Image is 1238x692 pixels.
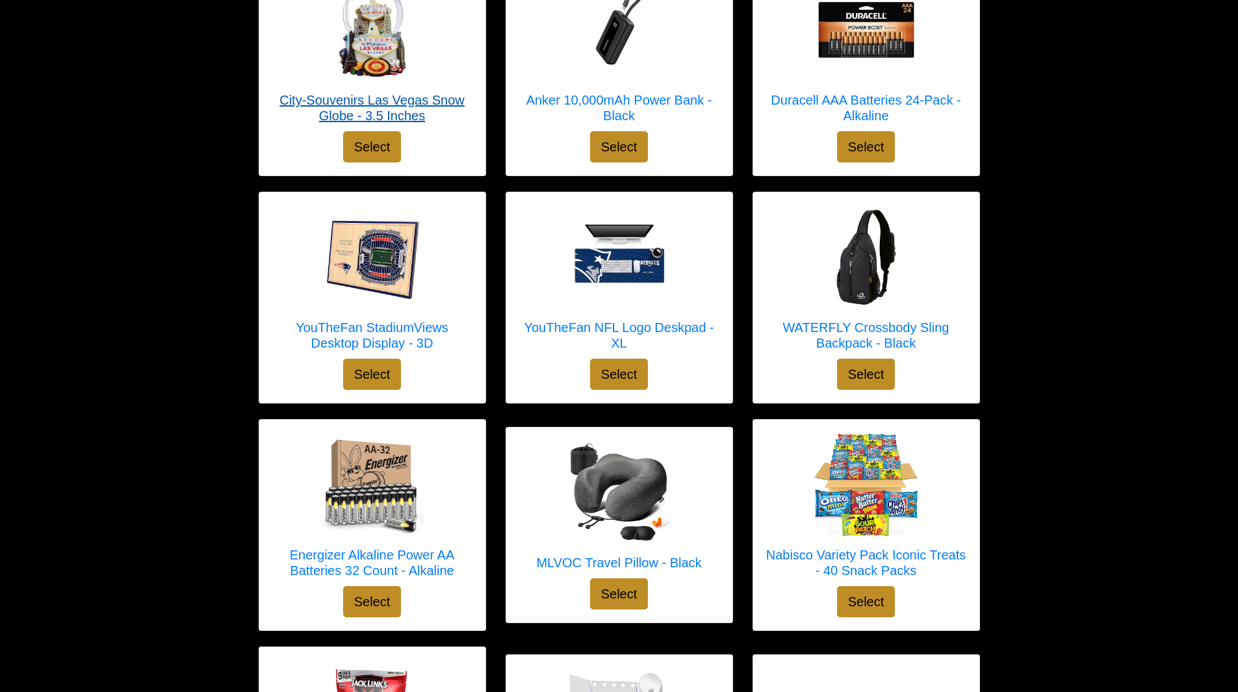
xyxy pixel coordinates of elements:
a: YouTheFan NFL Logo Deskpad - XL YouTheFan NFL Logo Deskpad - XL [519,205,719,359]
h5: Nabisco Variety Pack Iconic Treats - 40 Snack Packs [766,547,966,578]
h5: WATERFLY Crossbody Sling Backpack - Black [766,320,966,351]
h5: YouTheFan StadiumViews Desktop Display - 3D [272,320,472,351]
h5: Anker 10,000mAh Power Bank - Black [519,92,719,123]
img: MLVOC Travel Pillow - Black [567,441,671,545]
img: YouTheFan StadiumViews Desktop Display - 3D [320,205,424,309]
button: Select [343,131,402,162]
button: Select [590,578,649,609]
h5: Energizer Alkaline Power AA Batteries 32 Count - Alkaline [272,547,472,578]
a: YouTheFan StadiumViews Desktop Display - 3D YouTheFan StadiumViews Desktop Display - 3D [272,205,472,359]
button: Select [590,359,649,390]
img: YouTheFan NFL Logo Deskpad - XL [567,205,671,309]
h5: YouTheFan NFL Logo Deskpad - XL [519,320,719,351]
img: Nabisco Variety Pack Iconic Treats - 40 Snack Packs [814,433,918,537]
a: Nabisco Variety Pack Iconic Treats - 40 Snack Packs Nabisco Variety Pack Iconic Treats - 40 Snack... [766,433,966,586]
button: Select [343,359,402,390]
button: Select [343,586,402,617]
h5: City-Souvenirs Las Vegas Snow Globe - 3.5 Inches [272,92,472,123]
img: WATERFLY Crossbody Sling Backpack - Black [814,205,918,309]
h5: Duracell AAA Batteries 24-Pack - Alkaline [766,92,966,123]
h5: MLVOC Travel Pillow - Black [536,555,701,570]
img: Energizer Alkaline Power AA Batteries 32 Count - Alkaline [320,433,424,537]
button: Select [590,131,649,162]
button: Select [837,131,896,162]
a: Energizer Alkaline Power AA Batteries 32 Count - Alkaline Energizer Alkaline Power AA Batteries 3... [272,433,472,586]
button: Select [837,359,896,390]
button: Select [837,586,896,617]
a: WATERFLY Crossbody Sling Backpack - Black WATERFLY Crossbody Sling Backpack - Black [766,205,966,359]
a: MLVOC Travel Pillow - Black MLVOC Travel Pillow - Black [536,441,701,578]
